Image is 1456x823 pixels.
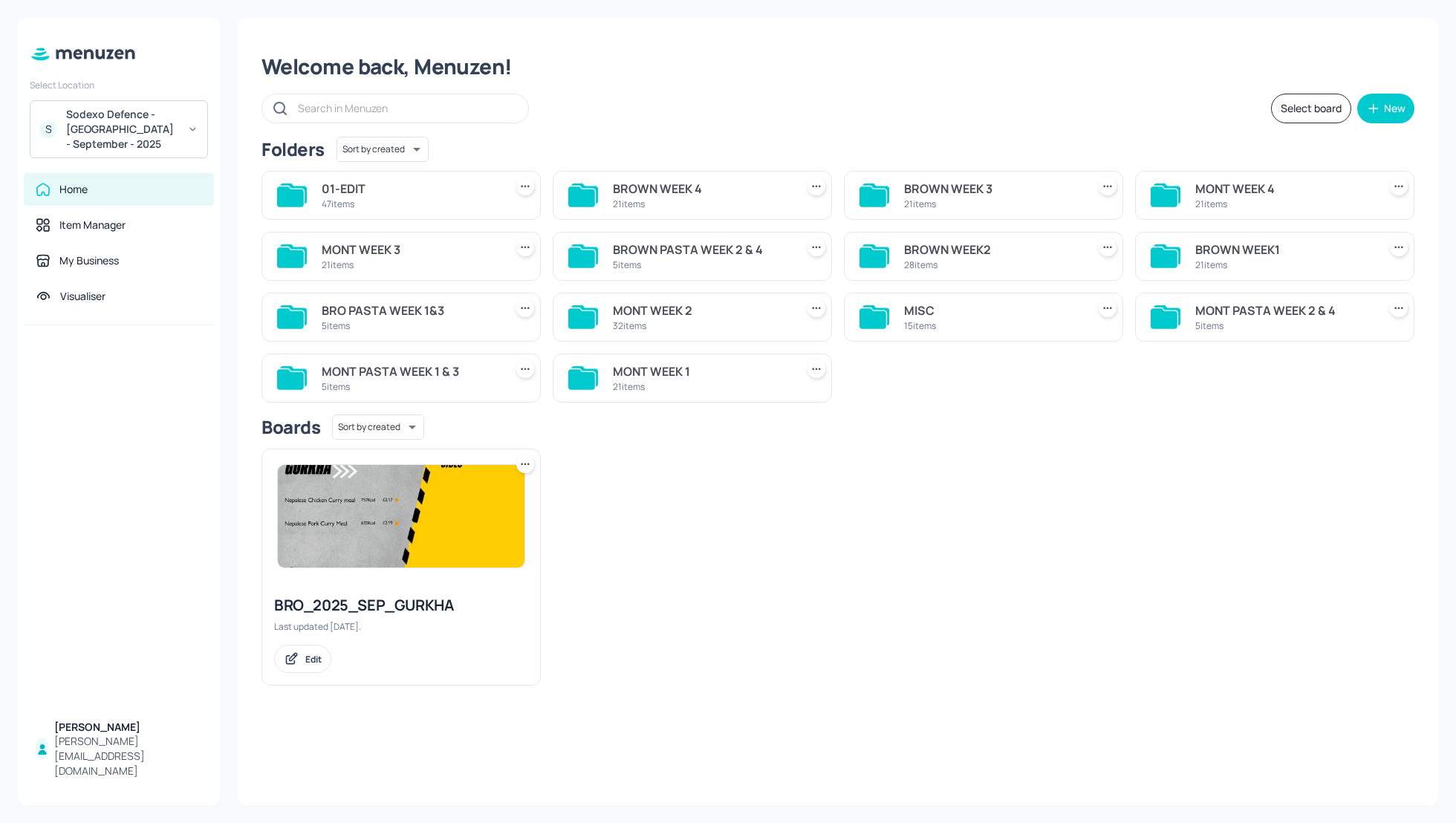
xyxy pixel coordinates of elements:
[322,362,498,380] div: MONT PASTA WEEK 1 & 3
[66,107,178,152] div: Sodexo Defence - [GEOGRAPHIC_DATA] - September - 2025
[613,302,790,319] div: MONT WEEK 2
[613,198,790,210] div: 21 items
[305,653,322,666] div: Edit
[54,734,202,778] div: [PERSON_NAME][EMAIL_ADDRESS][DOMAIN_NAME]
[613,319,790,332] div: 32 items
[322,180,498,198] div: 01-EDIT
[1357,94,1414,123] button: New
[1195,319,1372,332] div: 5 items
[904,302,1081,319] div: MISC
[261,415,320,439] div: Boards
[322,380,498,393] div: 5 items
[322,302,498,319] div: BRO PASTA WEEK 1&3
[322,198,498,210] div: 47 items
[1384,103,1405,114] div: New
[904,319,1081,332] div: 15 items
[322,258,498,271] div: 21 items
[613,180,790,198] div: BROWN WEEK 4
[332,412,424,442] div: Sort by created
[1195,302,1372,319] div: MONT PASTA WEEK 2 & 4
[261,137,325,161] div: Folders
[613,380,790,393] div: 21 items
[1195,180,1372,198] div: MONT WEEK 4
[322,319,498,332] div: 5 items
[59,218,126,232] div: Item Manager
[613,362,790,380] div: MONT WEEK 1
[274,595,528,616] div: BRO_2025_SEP_GURKHA
[59,182,88,197] div: Home
[274,620,528,633] div: Last updated [DATE].
[1195,241,1372,258] div: BROWN WEEK1
[59,253,119,268] div: My Business
[904,258,1081,271] div: 28 items
[337,134,429,164] div: Sort by created
[613,241,790,258] div: BROWN PASTA WEEK 2 & 4
[613,258,790,271] div: 5 items
[261,53,1414,80] div: Welcome back, Menuzen!
[39,120,57,138] div: S
[904,198,1081,210] div: 21 items
[1271,94,1351,123] button: Select board
[322,241,498,258] div: MONT WEEK 3
[298,97,513,119] input: Search in Menuzen
[1195,258,1372,271] div: 21 items
[54,720,202,735] div: [PERSON_NAME]
[30,79,208,91] div: Select Location
[1195,198,1372,210] div: 21 items
[904,241,1081,258] div: BROWN WEEK2
[278,465,524,567] img: 2025-08-27-17563061742593a76efifwe.jpeg
[904,180,1081,198] div: BROWN WEEK 3
[60,289,105,304] div: Visualiser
